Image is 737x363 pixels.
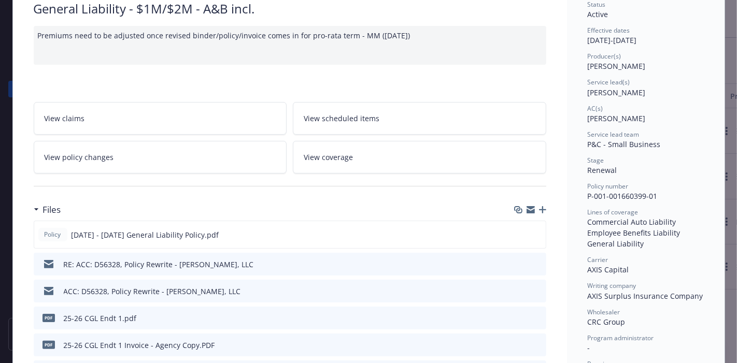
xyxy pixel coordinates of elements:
[533,259,542,270] button: preview file
[588,52,621,61] span: Producer(s)
[588,291,703,301] span: AXIS Surplus Insurance Company
[588,130,640,139] span: Service lead team
[588,255,608,264] span: Carrier
[64,286,241,297] div: ACC: D56328, Policy Rewrite - [PERSON_NAME], LLC
[45,113,85,124] span: View claims
[588,238,704,249] div: General Liability
[588,26,704,46] div: [DATE] - [DATE]
[533,286,542,297] button: preview file
[293,102,546,135] a: View scheduled items
[42,314,55,322] span: pdf
[45,152,114,163] span: View policy changes
[533,313,542,324] button: preview file
[532,229,542,240] button: preview file
[304,152,353,163] span: View coverage
[588,78,630,86] span: Service lead(s)
[34,141,287,173] a: View policy changes
[304,113,379,124] span: View scheduled items
[588,333,654,342] span: Program administrator
[588,216,704,227] div: Commercial Auto Liability
[72,229,219,240] span: [DATE] - [DATE] General Liability Policy.pdf
[42,341,55,349] span: PDF
[588,308,620,316] span: Wholesaler
[516,286,525,297] button: download file
[588,317,626,327] span: CRC Group
[588,165,617,175] span: Renewal
[588,9,608,19] span: Active
[64,313,137,324] div: 25-26 CGL Endt 1.pdf
[588,281,636,290] span: Writing company
[42,230,63,239] span: Policy
[588,88,646,97] span: [PERSON_NAME]
[588,26,630,35] span: Effective dates
[64,259,254,270] div: RE: ACC: D56328, Policy Rewrite - [PERSON_NAME], LLC
[588,61,646,71] span: [PERSON_NAME]
[588,139,661,149] span: P&C - Small Business
[64,340,215,351] div: 25-26 CGL Endt 1 Invoice - Agency Copy.PDF
[43,203,61,216] h3: Files
[533,340,542,351] button: preview file
[588,208,639,216] span: Lines of coverage
[34,26,546,65] div: Premiums need to be adjusted once revised binder/policy/invoice comes in for pro-rata term - MM (...
[588,113,646,123] span: [PERSON_NAME]
[588,343,590,353] span: -
[588,156,604,165] span: Stage
[516,340,525,351] button: download file
[588,227,704,238] div: Employee Benefits Liability
[516,259,525,270] button: download file
[516,313,525,324] button: download file
[588,182,629,191] span: Policy number
[34,102,287,135] a: View claims
[293,141,546,173] a: View coverage
[588,265,629,274] span: AXIS Capital
[588,104,603,113] span: AC(s)
[516,229,524,240] button: download file
[34,203,61,216] div: Files
[588,191,658,201] span: P-001-001660399-01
